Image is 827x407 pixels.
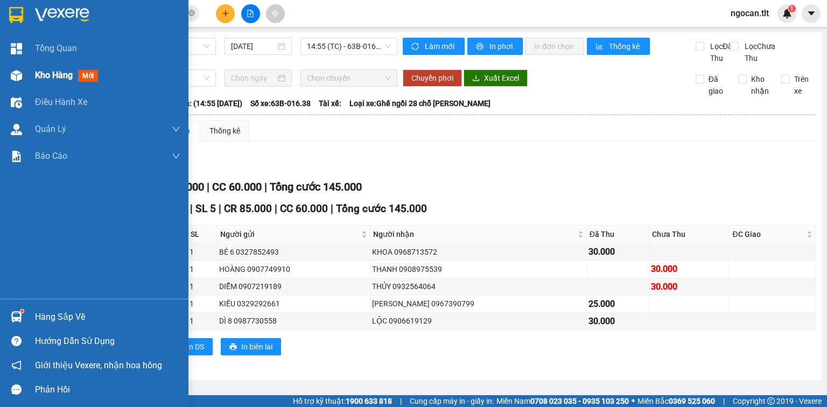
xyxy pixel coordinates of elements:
span: | [275,202,277,215]
span: Kho hàng [35,70,73,80]
strong: 1900 633 818 [346,397,392,405]
div: 30.000 [588,314,648,328]
span: question-circle [11,336,22,346]
button: file-add [241,4,260,23]
div: [PERSON_NAME] 0967390799 [372,298,585,310]
span: download [472,74,480,83]
button: In đơn chọn [525,38,584,55]
button: printerIn phơi [467,38,523,55]
div: THANH 0908975539 [372,263,585,275]
span: down [172,125,180,134]
div: 25.000 [588,297,648,311]
input: 12/08/2025 [231,40,275,52]
button: downloadXuất Excel [464,69,528,87]
div: 1 [190,246,215,258]
span: Chuyến: (14:55 [DATE]) [164,97,242,109]
span: | [207,180,209,193]
button: printerIn biên lai [221,338,281,355]
span: In DS [187,341,204,353]
img: icon-new-feature [782,9,792,18]
span: Loại xe: Ghế ngồi 28 chỗ [PERSON_NAME] [349,97,490,109]
img: warehouse-icon [11,97,22,108]
span: caret-down [807,9,816,18]
div: Phản hồi [35,382,180,398]
span: printer [476,43,485,51]
span: sync [411,43,420,51]
span: Tổng Quan [35,41,77,55]
span: | [723,395,725,407]
div: KIỀU 0329292661 [219,298,368,310]
div: 1 [190,263,215,275]
button: bar-chartThống kê [587,38,650,55]
div: 30.000 [588,245,648,258]
strong: 0369 525 060 [669,397,715,405]
div: Hướng dẫn sử dụng [35,333,180,349]
div: LỘC 0906619129 [372,315,585,327]
span: Miền Nam [496,395,629,407]
span: | [219,202,221,215]
div: HOÀNG 0907749910 [219,263,368,275]
span: Số xe: 63B-016.38 [250,97,311,109]
span: Người nhận [373,228,576,240]
img: logo-vxr [9,7,23,23]
span: ngocan.tlt [722,6,777,20]
span: Giới thiệu Vexere, nhận hoa hồng [35,359,162,372]
th: SL [188,226,218,243]
span: Làm mới [425,40,456,52]
span: Tổng cước 145.000 [270,180,362,193]
img: dashboard-icon [11,43,22,54]
span: Lọc Đã Thu [706,40,734,64]
span: In phơi [489,40,514,52]
span: message [11,384,22,395]
th: Chưa Thu [649,226,730,243]
span: printer [229,343,237,352]
span: Lọc Chưa Thu [740,40,782,64]
img: warehouse-icon [11,70,22,81]
span: | [331,202,333,215]
button: printerIn DS [166,338,213,355]
span: CR 85.000 [224,202,272,215]
span: Miền Bắc [637,395,715,407]
span: 1 [790,5,794,12]
span: ⚪️ [632,399,635,403]
span: aim [271,10,279,17]
span: Trên xe [790,73,816,97]
span: notification [11,360,22,370]
span: bar-chart [595,43,605,51]
span: | [190,202,193,215]
button: Chuyển phơi [403,69,462,87]
strong: 0708 023 035 - 0935 103 250 [530,397,629,405]
sup: 1 [20,310,24,313]
span: Điều hành xe [35,95,87,109]
img: solution-icon [11,151,22,162]
span: close-circle [188,9,195,19]
input: Chọn ngày [231,72,275,84]
span: Xuất Excel [484,72,519,84]
div: 30.000 [651,280,727,293]
span: mới [78,70,98,82]
span: Cung cấp máy in - giấy in: [410,395,494,407]
span: Kho nhận [747,73,773,97]
span: CC 60.000 [212,180,262,193]
span: Tài xế: [319,97,341,109]
span: Tổng cước 145.000 [336,202,427,215]
div: 1 [190,280,215,292]
div: 1 [190,298,215,310]
img: warehouse-icon [11,124,22,135]
span: close-circle [188,10,195,16]
span: file-add [247,10,254,17]
span: Hỗ trợ kỹ thuật: [293,395,392,407]
span: 14:55 (TC) - 63B-016.38 [307,38,391,54]
span: Quản Lý [35,122,66,136]
span: Chọn chuyến [307,70,391,86]
div: DIỄM 0907219189 [219,280,368,292]
span: Đã giao [704,73,731,97]
div: Thống kê [209,125,240,137]
div: KHOA 0968713572 [372,246,585,258]
div: 30.000 [651,262,727,276]
div: THỦY 0932564064 [372,280,585,292]
button: plus [216,4,235,23]
div: BÉ 6 0327852493 [219,246,368,258]
th: Đã Thu [587,226,650,243]
span: Báo cáo [35,149,67,163]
